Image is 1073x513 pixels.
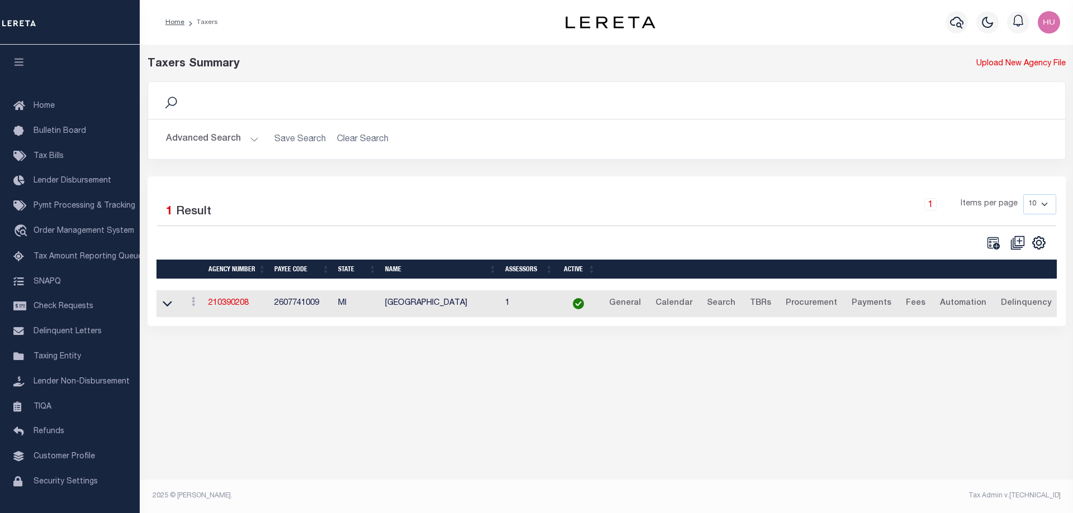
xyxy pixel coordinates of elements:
a: 1 [924,198,937,210]
div: Taxers Summary [148,56,832,73]
a: 210390208 [208,299,249,307]
span: Home [34,102,55,110]
span: Items per page [961,198,1018,210]
td: 2607741009 [270,290,334,318]
span: 1 [166,206,173,218]
a: Calendar [651,295,697,313]
td: [GEOGRAPHIC_DATA] [381,290,501,318]
img: svg+xml;base64,PHN2ZyB4bWxucz0iaHR0cDovL3d3dy53My5vcmcvMjAwMC9zdmciIHBvaW50ZXItZXZlbnRzPSJub25lIi... [1038,11,1060,33]
button: Advanced Search [166,128,259,150]
th: Payee Code: activate to sort column ascending [270,260,334,279]
div: Tax Admin v.[TECHNICAL_ID] [615,491,1061,501]
a: Upload New Agency File [976,58,1066,70]
li: Taxers [184,17,218,27]
th: Assessors: activate to sort column ascending [501,260,557,279]
label: Result [176,203,211,221]
span: Taxing Entity [34,353,81,361]
span: Security Settings [34,478,98,486]
a: Home [165,19,184,26]
span: Tax Bills [34,152,64,160]
th: Name: activate to sort column ascending [381,260,501,279]
img: check-icon-green.svg [573,298,584,309]
span: Lender Non-Disbursement [34,378,130,386]
a: Fees [901,295,930,313]
td: 1 [501,290,557,318]
th: Agency Number: activate to sort column ascending [204,260,270,279]
i: travel_explore [13,224,31,239]
a: Procurement [781,295,842,313]
th: State: activate to sort column ascending [334,260,381,279]
span: Order Management System [34,227,134,235]
img: logo-dark.svg [566,16,655,28]
span: Refunds [34,428,64,435]
div: 2025 © [PERSON_NAME]. [144,491,607,501]
span: Tax Amount Reporting Queue [34,253,143,261]
span: Pymt Processing & Tracking [34,202,135,210]
span: Delinquent Letters [34,328,102,335]
a: Automation [935,295,991,313]
td: MI [334,290,381,318]
span: Check Requests [34,303,93,310]
span: Customer Profile [34,453,95,461]
a: Payments [847,295,896,313]
a: TBRs [745,295,776,313]
a: Search [702,295,740,313]
span: Lender Disbursement [34,177,111,185]
a: Delinquency [996,295,1057,313]
span: Bulletin Board [34,127,86,135]
a: General [604,295,646,313]
span: TIQA [34,402,51,410]
span: SNAPQ [34,277,61,285]
th: Active: activate to sort column ascending [557,260,600,279]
